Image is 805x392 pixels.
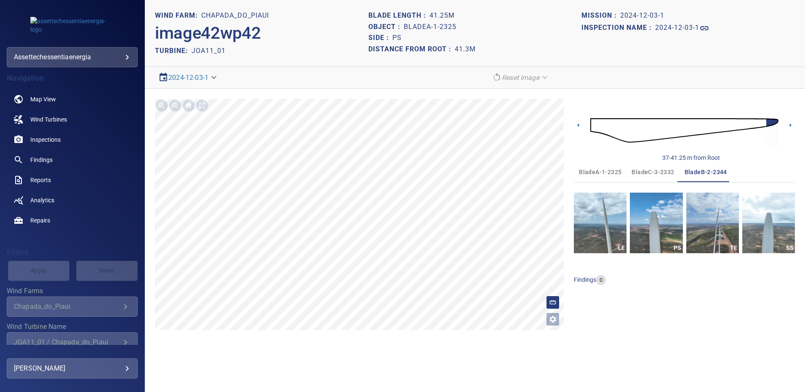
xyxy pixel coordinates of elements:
span: Inspections [30,135,61,144]
label: Wind Farms [7,288,138,294]
span: Analytics [30,196,54,204]
h2: image42wp42 [155,23,261,43]
span: Wind Turbines [30,115,67,124]
a: LE [574,193,626,253]
div: PS [672,243,683,253]
h1: Chapada_do_Piaui [201,12,269,20]
a: windturbines noActive [7,109,138,130]
div: Chapada_do_Piaui [14,302,120,310]
img: Zoom out [168,99,182,112]
a: reports noActive [7,170,138,190]
div: JOA11_01 / Chapada_do_Piaui [14,338,120,346]
div: 2024-12-03-1 [155,70,222,85]
span: bladeA-1-2325 [579,167,621,177]
a: TE [686,193,739,253]
span: bladeC-3-2332 [632,167,674,177]
img: assettechessentiaenergia-logo [30,17,115,34]
h1: Mission : [581,12,620,20]
h1: 2024-12-03-1 [655,24,699,32]
a: map noActive [7,89,138,109]
a: SS [742,193,795,253]
a: inspections noActive [7,130,138,150]
h4: Navigation [7,74,138,82]
h1: Object : [368,23,404,31]
h1: Blade length : [368,12,429,20]
img: Zoom in [155,99,168,112]
a: PS [630,193,682,253]
h2: JOA11_01 [192,47,226,55]
a: 2024-12-03-1 [168,74,208,82]
img: Toggle full page [195,99,209,112]
h1: bladeA-1-2325 [404,23,456,31]
h1: Side : [368,34,392,42]
div: 37-41.25 m from Root [662,154,720,162]
span: Map View [30,95,56,103]
h1: Inspection name : [581,24,655,32]
h1: Distance from root : [368,45,455,53]
span: bladeB-2-2344 [685,167,727,177]
span: Repairs [30,216,50,225]
label: Wind Turbine Name [7,323,138,330]
span: Findings [30,156,53,164]
img: d [590,108,778,153]
div: TE [728,243,739,253]
div: Reset Image [488,70,553,85]
button: Open image filters and tagging options [546,313,560,326]
img: Go home [182,99,195,112]
div: Wind Turbine Name [7,332,138,352]
div: LE [616,243,626,253]
span: findings [574,276,596,283]
div: assettechessentiaenergia [7,47,138,67]
div: Wind Farms [7,297,138,317]
a: repairs noActive [7,210,138,230]
h1: 2024-12-03-1 [620,12,664,20]
h1: WIND FARM: [155,12,201,20]
h4: Filters [7,248,138,257]
div: assettechessentiaenergia [14,50,131,64]
h1: PS [392,34,402,42]
div: [PERSON_NAME] [14,362,131,375]
div: SS [784,243,795,253]
a: findings noActive [7,150,138,170]
h1: 41.3m [455,45,476,53]
a: 2024-12-03-1 [655,23,709,33]
h2: TURBINE: [155,47,192,55]
span: Reports [30,176,51,184]
span: 0 [596,276,606,284]
h1: 41.25m [429,12,455,20]
em: Reset Image [502,74,539,82]
a: analytics noActive [7,190,138,210]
